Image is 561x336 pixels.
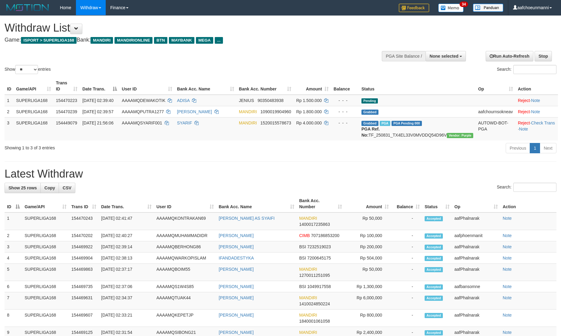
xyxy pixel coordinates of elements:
[239,109,257,114] span: MANDIRI
[452,281,500,292] td: aafbansomne
[154,37,167,44] span: BTN
[169,37,194,44] span: MAYBANK
[425,330,443,335] span: Accepted
[219,295,254,300] a: [PERSON_NAME]
[154,230,216,241] td: AAAAMQMUHAMMADIDR
[99,230,154,241] td: [DATE] 02:40:27
[260,120,291,125] span: Copy 1520015578673 to clipboard
[361,121,378,126] span: Grabbed
[344,292,391,310] td: Rp 6,000,000
[196,37,213,44] span: MEGA
[294,77,331,95] th: Amount: activate to sort column ascending
[122,109,164,114] span: AAAAMQPUTRA1277
[334,97,357,104] div: - - -
[513,183,556,192] input: Search:
[21,37,77,44] span: ISPORT > SUPERLIGA168
[307,284,331,289] span: Copy 1049917558 to clipboard
[391,292,422,310] td: -
[515,77,558,95] th: Action
[503,256,512,260] a: Note
[219,244,254,249] a: [PERSON_NAME]
[69,195,99,212] th: Trans ID: activate to sort column ascending
[40,183,59,193] a: Copy
[452,212,500,230] td: aafPhalnarak
[531,98,540,103] a: Note
[518,98,530,103] a: Reject
[503,313,512,317] a: Note
[299,244,306,249] span: BSI
[5,168,556,180] h1: Latest Withdraw
[391,230,422,241] td: -
[297,195,344,212] th: Bank Acc. Number: activate to sort column ascending
[535,51,552,61] a: Stop
[5,292,22,310] td: 7
[239,98,254,103] span: JENIUS
[311,233,339,238] span: Copy 707186853200 to clipboard
[69,230,99,241] td: 154470202
[14,106,53,117] td: SUPERLIGA168
[344,281,391,292] td: Rp 1,300,000
[515,117,558,141] td: · ·
[219,313,254,317] a: [PERSON_NAME]
[177,109,212,114] a: [PERSON_NAME]
[5,281,22,292] td: 6
[486,51,533,61] a: Run Auto-Refresh
[22,292,69,310] td: SUPERLIGA168
[154,212,216,230] td: AAAAMQKONTRAKAN69
[82,120,113,125] span: [DATE] 21:56:06
[5,142,229,151] div: Showing 1 to 3 of 3 entries
[452,292,500,310] td: aafPhalnarak
[299,222,330,227] span: Copy 1400017235863 to clipboard
[513,65,556,74] input: Search:
[503,267,512,272] a: Note
[5,183,41,193] a: Show 25 rows
[447,133,473,138] span: Vendor URL: https://trx4.1velocity.biz
[503,244,512,249] a: Note
[91,37,113,44] span: MANDIRI
[216,195,297,212] th: Bank Acc. Name: activate to sort column ascending
[476,77,515,95] th: Op: activate to sort column ascending
[425,267,443,272] span: Accepted
[299,267,317,272] span: MANDIRI
[22,230,69,241] td: SUPERLIGA168
[361,127,380,137] b: PGA Ref. No:
[5,106,14,117] td: 2
[69,310,99,327] td: 154469607
[44,185,55,190] span: Copy
[361,110,378,115] span: Grabbed
[515,95,558,106] td: ·
[296,109,322,114] span: Rp 1.800.000
[5,117,14,141] td: 3
[299,319,330,324] span: Copy 1840001061058 to clipboard
[299,273,330,278] span: Copy 1270011251095 to clipboard
[219,267,254,272] a: [PERSON_NAME]
[14,117,53,141] td: SUPERLIGA168
[219,330,254,335] a: [PERSON_NAME]
[392,121,422,126] span: PGA Pending
[296,98,322,103] span: Rp 1.500.000
[219,284,254,289] a: [PERSON_NAME]
[69,212,99,230] td: 154470243
[258,98,284,103] span: Copy 90350483938 to clipboard
[80,77,119,95] th: Date Trans.: activate to sort column descending
[429,54,458,59] span: None selected
[391,195,422,212] th: Balance: activate to sort column ascending
[177,98,190,103] a: ADISA
[5,310,22,327] td: 8
[5,230,22,241] td: 2
[56,109,77,114] span: 154470239
[22,212,69,230] td: SUPERLIGA168
[99,212,154,230] td: [DATE] 02:41:47
[59,183,75,193] a: CSV
[115,37,152,44] span: MANDIRIONLINE
[5,65,51,74] label: Show entries
[391,310,422,327] td: -
[331,77,359,95] th: Balance
[422,195,452,212] th: Status: activate to sort column ascending
[299,256,306,260] span: BSI
[5,77,14,95] th: ID
[99,253,154,264] td: [DATE] 02:38:13
[22,281,69,292] td: SUPERLIGA168
[452,264,500,281] td: aafPhalnarak
[5,3,51,12] img: MOTION_logo.png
